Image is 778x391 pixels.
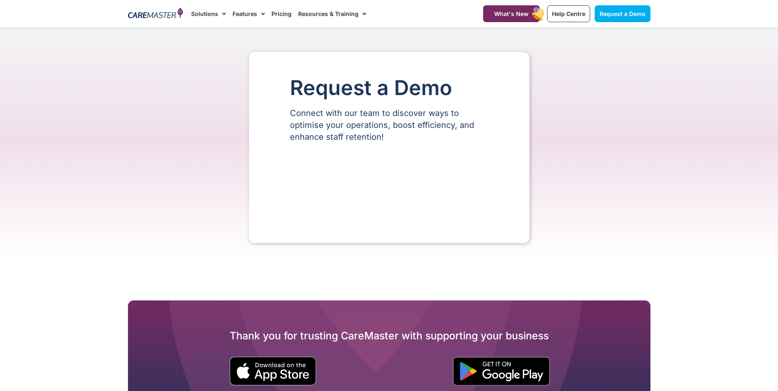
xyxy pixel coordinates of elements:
img: CareMaster Logo [128,8,183,20]
a: Help Centre [547,5,590,22]
iframe: Form 0 [290,157,488,218]
p: Connect with our team to discover ways to optimise your operations, boost efficiency, and enhance... [290,107,488,143]
h1: Request a Demo [290,77,488,99]
span: What's New [494,10,529,17]
img: small black download on the apple app store button. [229,357,317,386]
img: "Get is on" Black Google play button. [453,357,550,386]
h2: Thank you for trusting CareMaster with supporting your business [128,329,650,342]
span: Help Centre [552,10,585,17]
span: Request a Demo [600,10,646,17]
a: Request a Demo [595,5,650,22]
a: What's New [483,5,540,22]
